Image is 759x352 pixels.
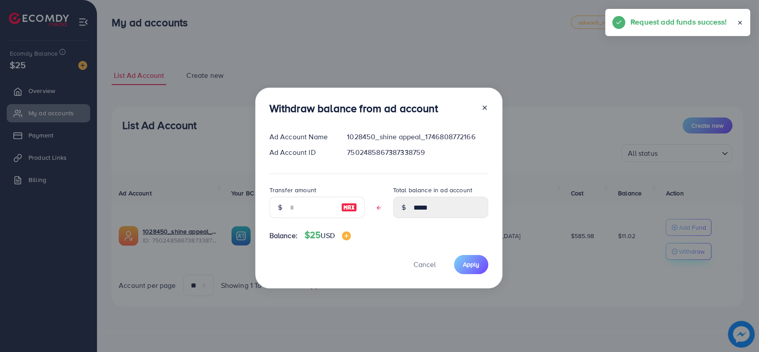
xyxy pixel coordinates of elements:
[269,102,438,115] h3: Withdraw balance from ad account
[454,255,488,274] button: Apply
[321,231,334,240] span: USD
[340,147,495,158] div: 7502485867387338759
[262,147,340,158] div: Ad Account ID
[342,231,351,240] img: image
[402,255,447,274] button: Cancel
[393,186,472,194] label: Total balance in ad account
[414,259,436,269] span: Cancel
[262,132,340,142] div: Ad Account Name
[463,260,479,269] span: Apply
[341,202,357,213] img: image
[630,16,727,28] h5: Request add funds success!
[340,132,495,142] div: 1028450_shine appeal_1746808772166
[305,230,351,241] h4: $25
[269,186,316,194] label: Transfer amount
[269,231,297,241] span: Balance:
